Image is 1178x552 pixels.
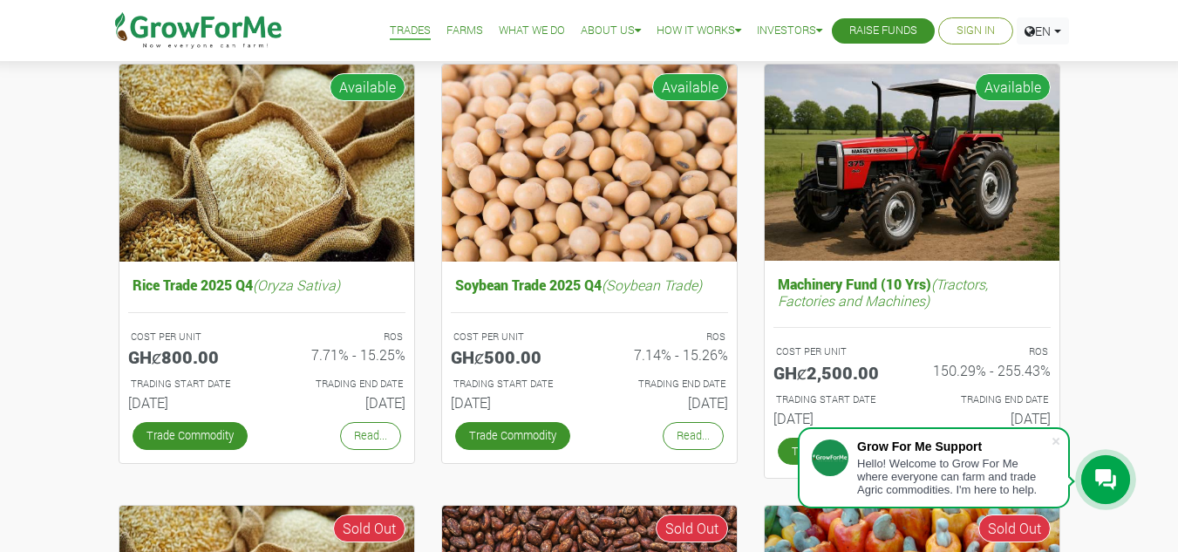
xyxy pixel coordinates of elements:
[283,377,403,392] p: Estimated Trading End Date
[442,65,737,262] img: growforme image
[128,346,254,367] h5: GHȼ800.00
[776,344,896,359] p: COST PER UNIT
[1017,17,1069,44] a: EN
[128,272,405,297] h5: Rice Trade 2025 Q4
[657,22,741,40] a: How it Works
[925,410,1051,426] h6: [DATE]
[605,330,725,344] p: ROS
[663,422,724,449] a: Read...
[928,344,1048,359] p: ROS
[776,392,896,407] p: Estimated Trading Start Date
[925,362,1051,378] h6: 150.29% - 255.43%
[253,276,340,294] i: (Oryza Sativa)
[451,272,728,418] a: Soybean Trade 2025 Q4(Soybean Trade) COST PER UNIT GHȼ500.00 ROS 7.14% - 15.26% TRADING START DAT...
[581,22,641,40] a: About Us
[131,330,251,344] p: COST PER UNIT
[857,440,1051,453] div: Grow For Me Support
[451,346,576,367] h5: GHȼ500.00
[455,422,570,449] a: Trade Commodity
[333,515,405,542] span: Sold Out
[857,457,1051,496] div: Hello! Welcome to Grow For Me where everyone can farm and trade Agric commodities. I'm here to help.
[957,22,995,40] a: Sign In
[128,272,405,418] a: Rice Trade 2025 Q4(Oryza Sativa) COST PER UNIT GHȼ800.00 ROS 7.71% - 15.25% TRADING START DATE [D...
[773,410,899,426] h6: [DATE]
[131,377,251,392] p: Estimated Trading Start Date
[652,73,728,101] span: Available
[773,362,899,383] h5: GHȼ2,500.00
[605,377,725,392] p: Estimated Trading End Date
[773,271,1051,313] h5: Machinery Fund (10 Yrs)
[656,515,728,542] span: Sold Out
[280,346,405,363] h6: 7.71% - 15.25%
[280,394,405,411] h6: [DATE]
[499,22,565,40] a: What We Do
[446,22,483,40] a: Farms
[133,422,248,449] a: Trade Commodity
[340,422,401,449] a: Read...
[119,65,414,262] img: growforme image
[451,272,728,297] h5: Soybean Trade 2025 Q4
[975,73,1051,101] span: Available
[128,394,254,411] h6: [DATE]
[757,22,822,40] a: Investors
[778,275,988,310] i: (Tractors, Factories and Machines)
[603,346,728,363] h6: 7.14% - 15.26%
[603,394,728,411] h6: [DATE]
[453,330,574,344] p: COST PER UNIT
[978,515,1051,542] span: Sold Out
[283,330,403,344] p: ROS
[330,73,405,101] span: Available
[602,276,702,294] i: (Soybean Trade)
[928,392,1048,407] p: Estimated Trading End Date
[451,394,576,411] h6: [DATE]
[390,22,431,40] a: Trades
[773,271,1051,433] a: Machinery Fund (10 Yrs)(Tractors, Factories and Machines) COST PER UNIT GHȼ2,500.00 ROS 150.29% -...
[778,438,893,465] a: Trade Commodity
[453,377,574,392] p: Estimated Trading Start Date
[765,65,1059,261] img: growforme image
[849,22,917,40] a: Raise Funds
